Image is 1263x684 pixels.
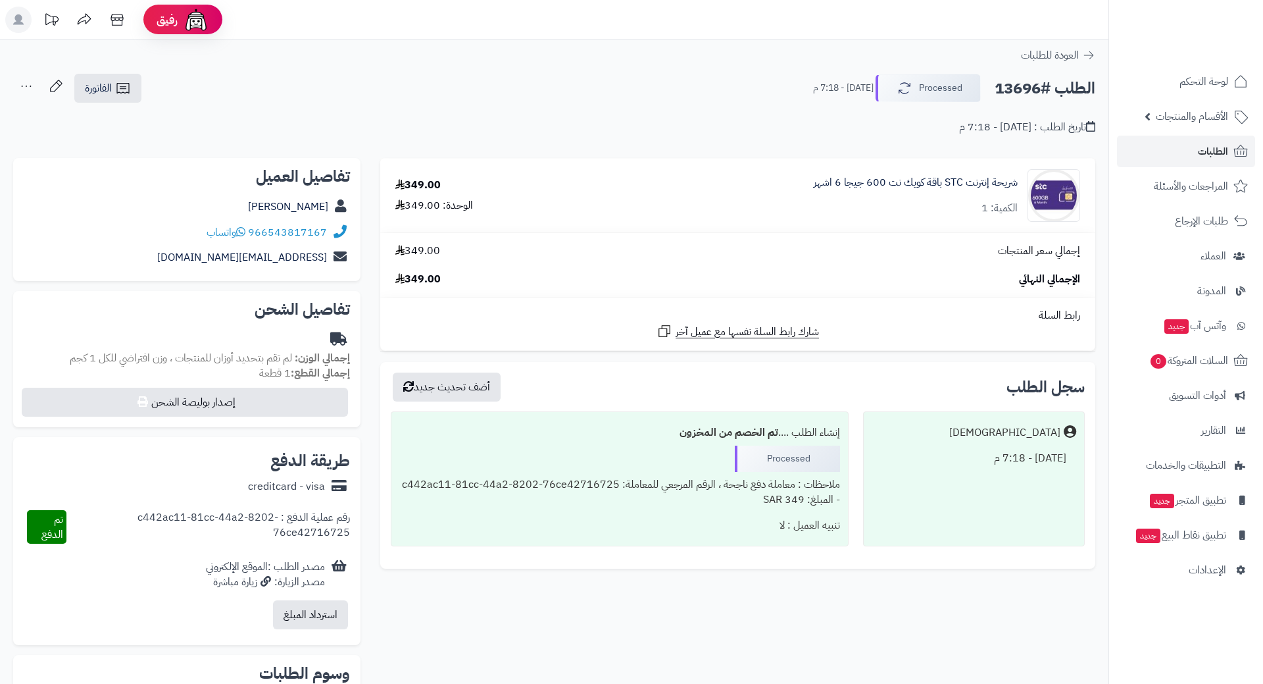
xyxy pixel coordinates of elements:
span: التقارير [1201,421,1226,440]
div: رقم عملية الدفع : c442ac11-81cc-44a2-8202-76ce42716725 [66,510,350,544]
a: أدوات التسويق [1117,380,1255,411]
span: 349.00 [395,244,440,259]
a: العودة للطلبات [1021,47,1095,63]
a: طلبات الإرجاع [1117,205,1255,237]
a: 966543817167 [248,224,327,240]
h2: وسوم الطلبات [24,666,350,681]
h2: الطلب #13696 [995,75,1095,102]
span: المدونة [1197,282,1226,300]
a: لوحة التحكم [1117,66,1255,97]
a: التقارير [1117,415,1255,446]
h2: طريقة الدفع [270,453,350,469]
a: الإعدادات [1117,554,1255,586]
span: وآتس آب [1163,317,1226,335]
div: مصدر الزيارة: زيارة مباشرة [206,575,325,590]
div: تاريخ الطلب : [DATE] - 7:18 م [959,120,1095,135]
span: لم تقم بتحديد أوزان للمنتجات ، وزن افتراضي للكل 1 كجم [70,350,292,366]
a: تطبيق نقاط البيعجديد [1117,519,1255,551]
a: واتساب [207,224,245,240]
img: 1737381301-5796560422315345811-90x90.jpg [1028,169,1079,222]
span: 0 [1151,354,1166,369]
div: [DATE] - 7:18 م [872,446,1076,471]
span: رفيق [157,12,178,28]
div: رابط السلة [385,308,1090,323]
button: Processed [876,74,981,102]
span: تم الدفع [41,512,63,542]
span: الفاتورة [85,80,112,96]
span: إجمالي سعر المنتجات [998,244,1080,259]
div: Processed [735,446,840,472]
small: 1 قطعة [259,365,350,381]
span: جديد [1150,494,1174,508]
h3: سجل الطلب [1006,379,1085,395]
div: ملاحظات : معاملة دفع ناجحة ، الرقم المرجعي للمعاملة: c442ac11-81cc-44a2-8202-76ce42716725 - المبل... [399,472,840,513]
a: التطبيقات والخدمات [1117,450,1255,481]
a: وآتس آبجديد [1117,310,1255,342]
strong: إجمالي الوزن: [295,350,350,366]
span: الطلبات [1198,142,1228,161]
span: شارك رابط السلة نفسها مع عميل آخر [676,325,819,340]
a: الفاتورة [74,74,141,103]
h2: تفاصيل الشحن [24,302,350,317]
a: شارك رابط السلة نفسها مع عميل آخر [656,323,819,340]
small: [DATE] - 7:18 م [813,82,874,95]
h2: تفاصيل العميل [24,169,350,184]
a: تحديثات المنصة [35,7,68,36]
div: إنشاء الطلب .... [399,420,840,446]
a: المدونة [1117,275,1255,307]
a: [EMAIL_ADDRESS][DOMAIN_NAME] [157,250,327,265]
span: جديد [1136,529,1160,543]
div: الوحدة: 349.00 [395,198,473,213]
img: ai-face.png [183,7,209,33]
div: [DEMOGRAPHIC_DATA] [949,425,1060,440]
span: تطبيق المتجر [1149,491,1226,510]
a: شريحة إنترنت STC باقة كويك نت 600 جيجا 6 اشهر [814,175,1018,190]
div: 349.00 [395,178,441,193]
span: لوحة التحكم [1179,72,1228,91]
span: التطبيقات والخدمات [1146,456,1226,475]
span: الإعدادات [1189,561,1226,579]
strong: إجمالي القطع: [291,365,350,381]
button: استرداد المبلغ [273,600,348,629]
a: المراجعات والأسئلة [1117,171,1255,202]
button: إصدار بوليصة الشحن [22,388,348,417]
a: [PERSON_NAME] [248,199,328,215]
span: العملاء [1201,247,1226,265]
a: العملاء [1117,240,1255,272]
span: تطبيق نقاط البيع [1135,526,1226,544]
a: الطلبات [1117,136,1255,167]
span: العودة للطلبات [1021,47,1079,63]
a: السلات المتروكة0 [1117,345,1255,377]
span: المراجعات والأسئلة [1154,177,1228,196]
div: creditcard - visa [248,479,325,494]
div: الكمية: 1 [981,201,1018,216]
span: أدوات التسويق [1169,386,1226,405]
span: السلات المتروكة [1149,352,1228,370]
div: تنبيه العميل : لا [399,513,840,539]
span: الإجمالي النهائي [1019,272,1080,287]
b: تم الخصم من المخزون [680,425,778,440]
span: الأقسام والمنتجات [1156,107,1228,126]
button: أضف تحديث جديد [393,373,501,402]
span: جديد [1164,319,1189,334]
a: تطبيق المتجرجديد [1117,485,1255,516]
span: طلبات الإرجاع [1175,212,1228,230]
div: مصدر الطلب :الموقع الإلكتروني [206,560,325,590]
span: 349.00 [395,272,441,287]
